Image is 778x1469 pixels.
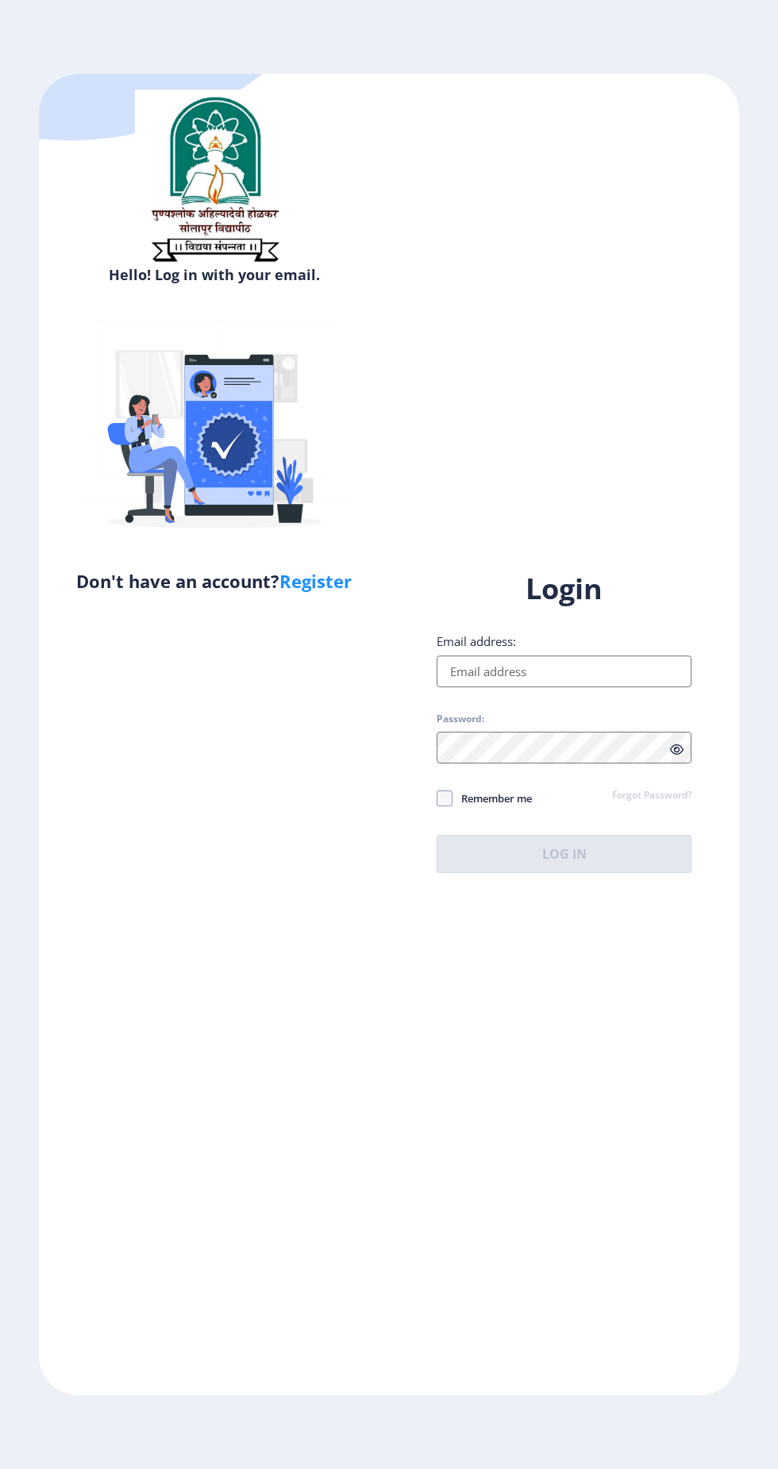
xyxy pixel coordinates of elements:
[437,713,484,725] label: Password:
[453,789,532,808] span: Remember me
[51,265,377,284] h6: Hello! Log in with your email.
[437,633,516,649] label: Email address:
[75,290,353,568] img: Verified-rafiki.svg
[279,569,352,593] a: Register
[51,568,377,594] h5: Don't have an account?
[437,835,691,873] button: Log In
[437,656,691,687] input: Email address
[135,90,294,269] img: sulogo.png
[437,570,691,608] h1: Login
[612,789,691,803] a: Forgot Password?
